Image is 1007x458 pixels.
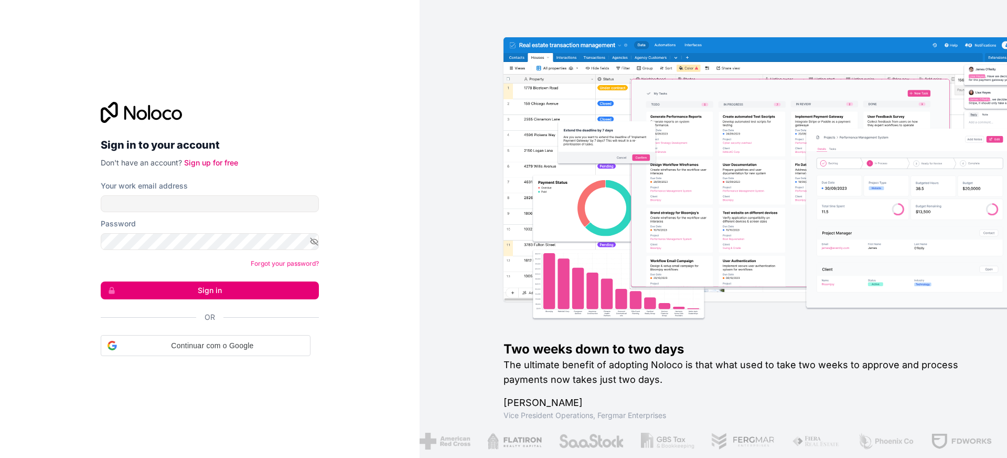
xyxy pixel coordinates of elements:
span: Or [205,312,215,322]
h2: Sign in to your account [101,136,319,154]
img: /assets/saastock-C6Zbiodz.png [551,433,617,450]
a: Forgot your password? [251,259,319,267]
span: Don't have an account? [101,158,182,167]
img: /assets/flatiron-C8eUkumj.png [480,433,535,450]
img: /assets/phoenix-BREaitsQ.png [851,433,907,450]
label: Password [101,218,136,229]
img: /assets/fdworks-Bi04fVtw.png [924,433,985,450]
span: Continuar com o Google [121,340,304,351]
div: Continuar com o Google [101,335,310,356]
button: Sign in [101,282,319,299]
a: Sign up for free [184,158,238,167]
h1: Vice President Operations , Fergmar Enterprises [504,410,973,421]
label: Your work email address [101,181,188,191]
input: Password [101,233,319,250]
img: /assets/gbstax-C-GtDUiK.png [634,433,688,450]
h2: The ultimate benefit of adopting Noloco is that what used to take two weeks to approve and proces... [504,358,973,387]
h1: Two weeks down to two days [504,341,973,358]
img: /assets/fiera-fwj2N5v4.png [785,433,834,450]
h1: [PERSON_NAME] [504,395,973,410]
img: /assets/fergmar-CudnrXN5.png [704,433,768,450]
input: Email address [101,195,319,212]
img: /assets/american-red-cross-BAupjrZR.png [412,433,463,450]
